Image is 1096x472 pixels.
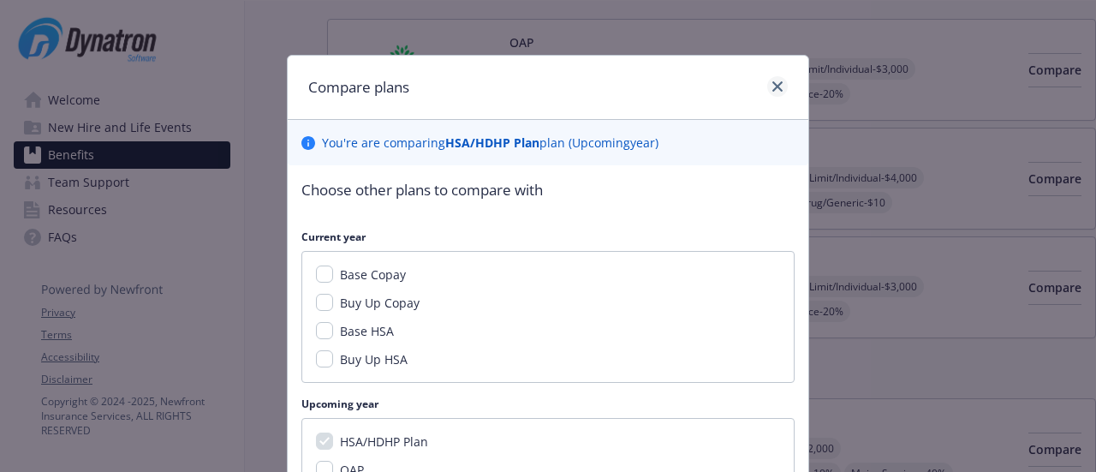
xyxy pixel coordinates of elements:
[767,76,788,97] a: close
[340,433,428,450] span: HSA/HDHP Plan
[340,266,406,283] span: Base Copay
[340,323,394,339] span: Base HSA
[301,397,795,411] p: Upcoming year
[340,351,408,367] span: Buy Up HSA
[308,76,409,99] h1: Compare plans
[445,134,539,151] b: HSA/HDHP Plan
[322,134,658,152] p: You ' re are comparing plan ( Upcoming year)
[301,179,795,201] p: Choose other plans to compare with
[301,230,795,244] p: Current year
[340,295,420,311] span: Buy Up Copay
